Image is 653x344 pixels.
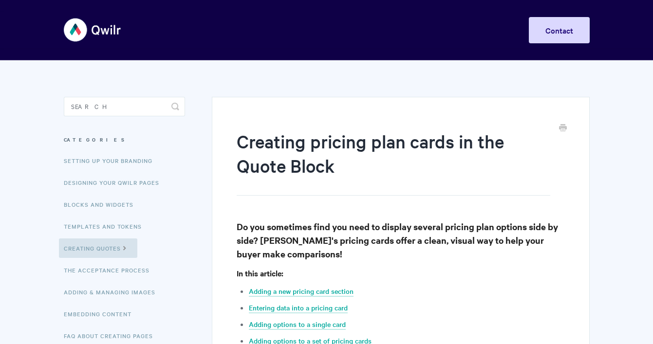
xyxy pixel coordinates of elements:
img: Qwilr Help Center [64,12,122,48]
strong: In this article: [237,268,283,278]
a: The Acceptance Process [64,260,157,280]
a: Contact [529,17,590,43]
a: Adding & Managing Images [64,282,163,302]
h1: Creating pricing plan cards in the Quote Block [237,129,550,196]
a: Creating Quotes [59,238,137,258]
a: Blocks and Widgets [64,195,141,214]
a: Adding options to a single card [249,319,346,330]
a: Designing Your Qwilr Pages [64,173,167,192]
h3: Do you sometimes find you need to display several pricing plan options side by side? [PERSON_NAME... [237,220,564,261]
a: Entering data into a pricing card [249,303,348,313]
a: Embedding Content [64,304,139,324]
h3: Categories [64,131,185,148]
input: Search [64,97,185,116]
a: Adding a new pricing card section [249,286,354,297]
a: Templates and Tokens [64,217,149,236]
a: Print this Article [559,123,567,134]
a: Setting up your Branding [64,151,160,170]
